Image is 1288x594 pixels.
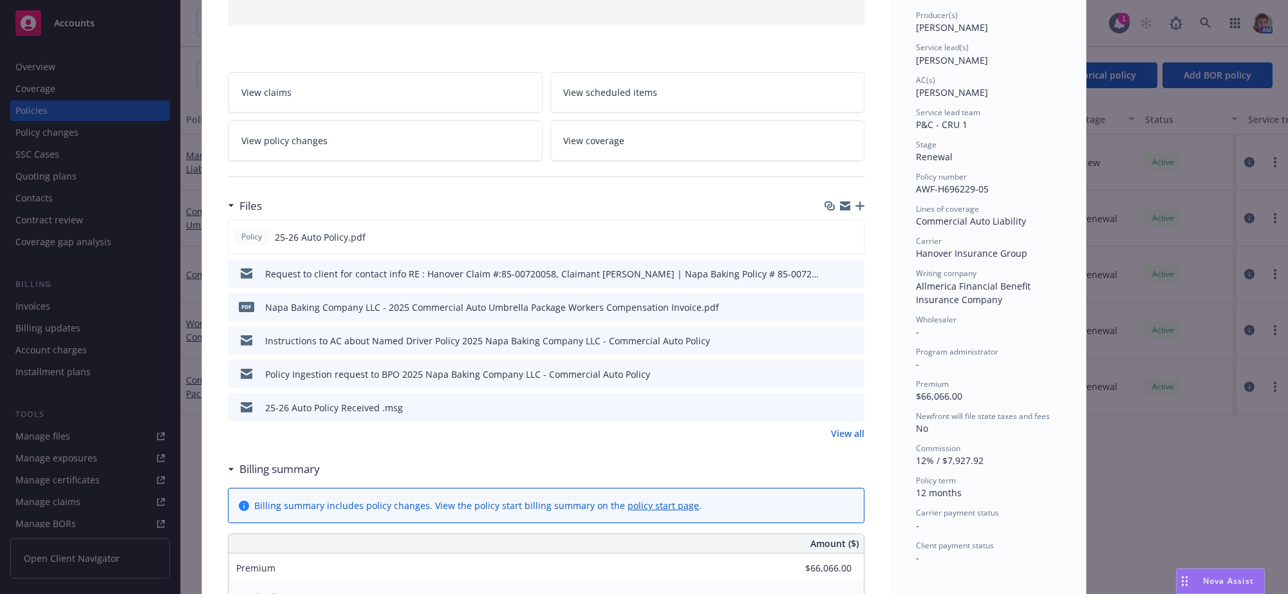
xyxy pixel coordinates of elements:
[564,86,658,99] span: View scheduled items
[916,454,984,467] span: 12% / $7,927.92
[916,280,1033,306] span: Allmerica Financial Benefit Insurance Company
[916,151,953,163] span: Renewal
[1176,568,1265,594] button: Nova Assist
[1203,575,1254,586] span: Nova Assist
[228,72,543,113] a: View claims
[916,411,1050,422] span: Newfront will file state taxes and fees
[916,171,967,182] span: Policy number
[916,118,967,131] span: P&C - CRU 1
[916,519,919,532] span: -
[265,334,710,348] div: Instructions to AC about Named Driver Policy 2025 Napa Baking Company LLC - Commercial Auto Policy
[916,422,928,434] span: No
[628,499,699,512] a: policy start page
[916,54,988,66] span: [PERSON_NAME]
[564,134,625,147] span: View coverage
[265,401,403,414] div: 25-26 Auto Policy Received .msg
[848,334,859,348] button: preview file
[916,475,956,486] span: Policy term
[916,358,919,370] span: -
[827,334,837,348] button: download file
[848,301,859,314] button: preview file
[550,120,865,161] a: View coverage
[776,559,859,578] input: 0.00
[916,42,969,53] span: Service lead(s)
[241,86,292,99] span: View claims
[916,378,949,389] span: Premium
[265,267,822,281] div: Request to client for contact info RE : Hanover Claim #:85-00720058, Claimant [PERSON_NAME] | Nap...
[810,537,859,550] span: Amount ($)
[916,346,998,357] span: Program administrator
[847,230,859,244] button: preview file
[265,367,650,381] div: Policy Ingestion request to BPO 2025 Napa Baking Company LLC - Commercial Auto Policy
[916,268,976,279] span: Writing company
[827,301,837,314] button: download file
[831,427,864,440] a: View all
[1177,569,1193,593] div: Drag to move
[241,134,328,147] span: View policy changes
[265,301,719,314] div: Napa Baking Company LLC - 2025 Commercial Auto Umbrella Package Workers Compensation Invoice.pdf
[228,461,320,478] div: Billing summary
[916,236,942,246] span: Carrier
[916,540,994,551] span: Client payment status
[228,120,543,161] a: View policy changes
[916,107,980,118] span: Service lead team
[239,461,320,478] h3: Billing summary
[916,390,962,402] span: $66,066.00
[275,230,366,244] span: 25-26 Auto Policy.pdf
[826,230,837,244] button: download file
[827,267,837,281] button: download file
[239,231,265,243] span: Policy
[916,183,989,195] span: AWF-H696229-05
[236,562,275,574] span: Premium
[916,215,1026,227] span: Commercial Auto Liability
[916,247,1027,259] span: Hanover Insurance Group
[916,139,937,150] span: Stage
[916,326,919,338] span: -
[916,75,935,86] span: AC(s)
[916,507,999,518] span: Carrier payment status
[239,302,254,311] span: pdf
[827,367,837,381] button: download file
[916,203,979,214] span: Lines of coverage
[916,487,962,499] span: 12 months
[916,10,958,21] span: Producer(s)
[550,72,865,113] a: View scheduled items
[848,367,859,381] button: preview file
[916,314,957,325] span: Wholesaler
[916,552,919,564] span: -
[848,267,859,281] button: preview file
[827,401,837,414] button: download file
[916,443,960,454] span: Commission
[916,21,988,33] span: [PERSON_NAME]
[916,86,988,98] span: [PERSON_NAME]
[254,499,702,512] div: Billing summary includes policy changes. View the policy start billing summary on the .
[228,198,262,214] div: Files
[239,198,262,214] h3: Files
[848,401,859,414] button: preview file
